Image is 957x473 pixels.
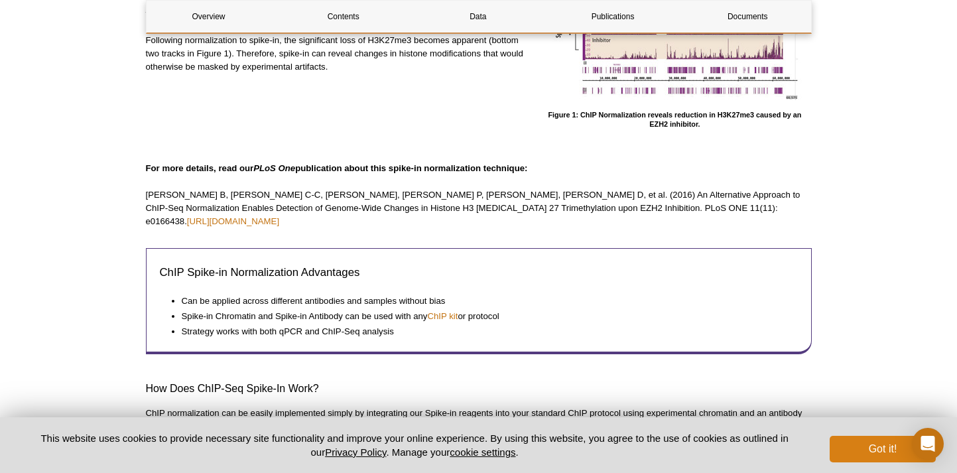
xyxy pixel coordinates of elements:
div: Open Intercom Messenger [912,428,944,460]
button: cookie settings [450,446,515,458]
a: [URL][DOMAIN_NAME] [187,216,279,226]
h4: Figure 1: ChIP Normalization reveals reduction in H3K27me3 caused by an EZH2 inhibitor. [538,111,811,129]
strong: For more details, read our publication about this spike-in normalization technique: [146,163,528,173]
a: ChIP kit [427,310,458,323]
p: [PERSON_NAME] B, [PERSON_NAME] C-C, [PERSON_NAME], [PERSON_NAME] P, [PERSON_NAME], [PERSON_NAME] ... [146,188,812,228]
li: Spike-in Chromatin and Spike-in Antibody can be used with any or protocol [182,308,785,323]
a: Privacy Policy [325,446,386,458]
p: Following normalization to spike-in, the significant loss of H3K27me3 becomes apparent (bottom tw... [146,34,529,74]
p: This website uses cookies to provide necessary site functionality and improve your online experie... [21,431,808,459]
a: Data [416,1,541,33]
a: Contents [281,1,406,33]
a: Publications [550,1,675,33]
h3: How Does ChIP-Seq Spike-In Work? [146,381,812,397]
h2: ChIP Spike-in Normalization Advantages [160,265,798,281]
em: PLoS One [253,163,295,173]
a: Documents [685,1,810,33]
button: Got it! [830,436,936,462]
li: Can be applied across different antibodies and samples without bias [182,291,785,308]
li: Strategy works with both qPCR and ChIP-Seq analysis [182,323,785,338]
p: ChIP normalization can be easily implemented simply by integrating our Spike-in reagents into you... [146,407,812,460]
a: Overview [147,1,271,33]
